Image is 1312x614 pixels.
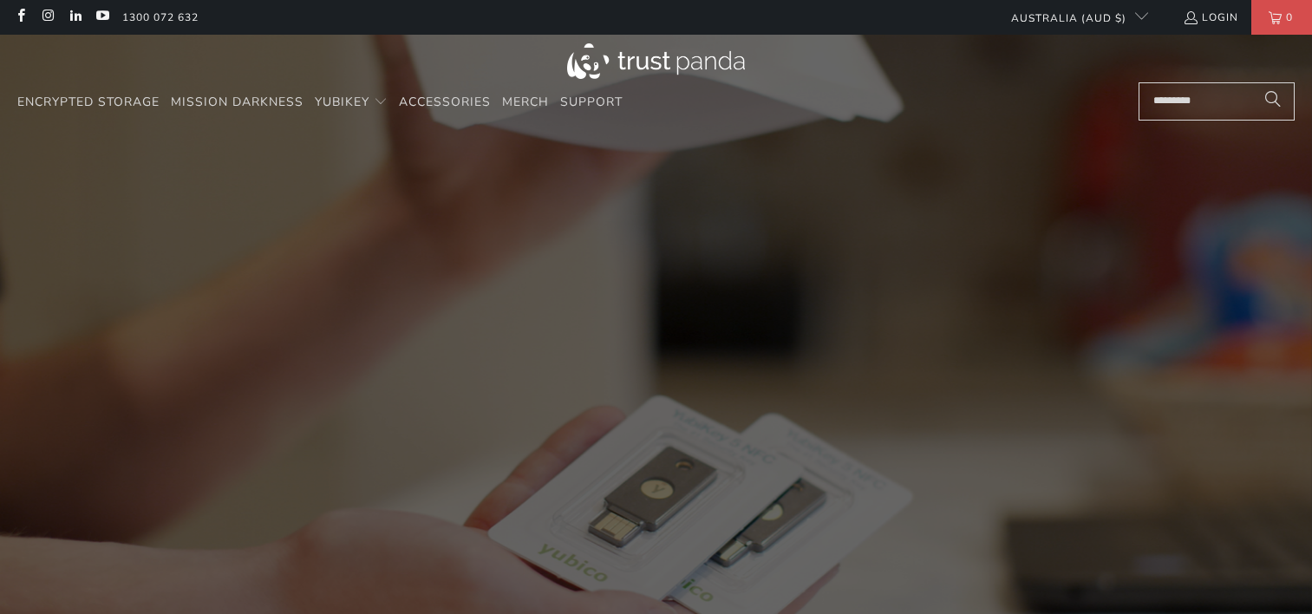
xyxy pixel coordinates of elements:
[17,82,160,123] a: Encrypted Storage
[17,94,160,110] span: Encrypted Storage
[502,82,549,123] a: Merch
[315,94,369,110] span: YubiKey
[560,94,623,110] span: Support
[68,10,82,24] a: Trust Panda Australia on LinkedIn
[171,82,304,123] a: Mission Darkness
[560,82,623,123] a: Support
[399,94,491,110] span: Accessories
[1183,8,1238,27] a: Login
[567,43,745,79] img: Trust Panda Australia
[1139,82,1295,121] input: Search...
[502,94,549,110] span: Merch
[171,94,304,110] span: Mission Darkness
[122,8,199,27] a: 1300 072 632
[1251,82,1295,121] button: Search
[399,82,491,123] a: Accessories
[13,10,28,24] a: Trust Panda Australia on Facebook
[17,82,623,123] nav: Translation missing: en.navigation.header.main_nav
[40,10,55,24] a: Trust Panda Australia on Instagram
[315,82,388,123] summary: YubiKey
[95,10,109,24] a: Trust Panda Australia on YouTube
